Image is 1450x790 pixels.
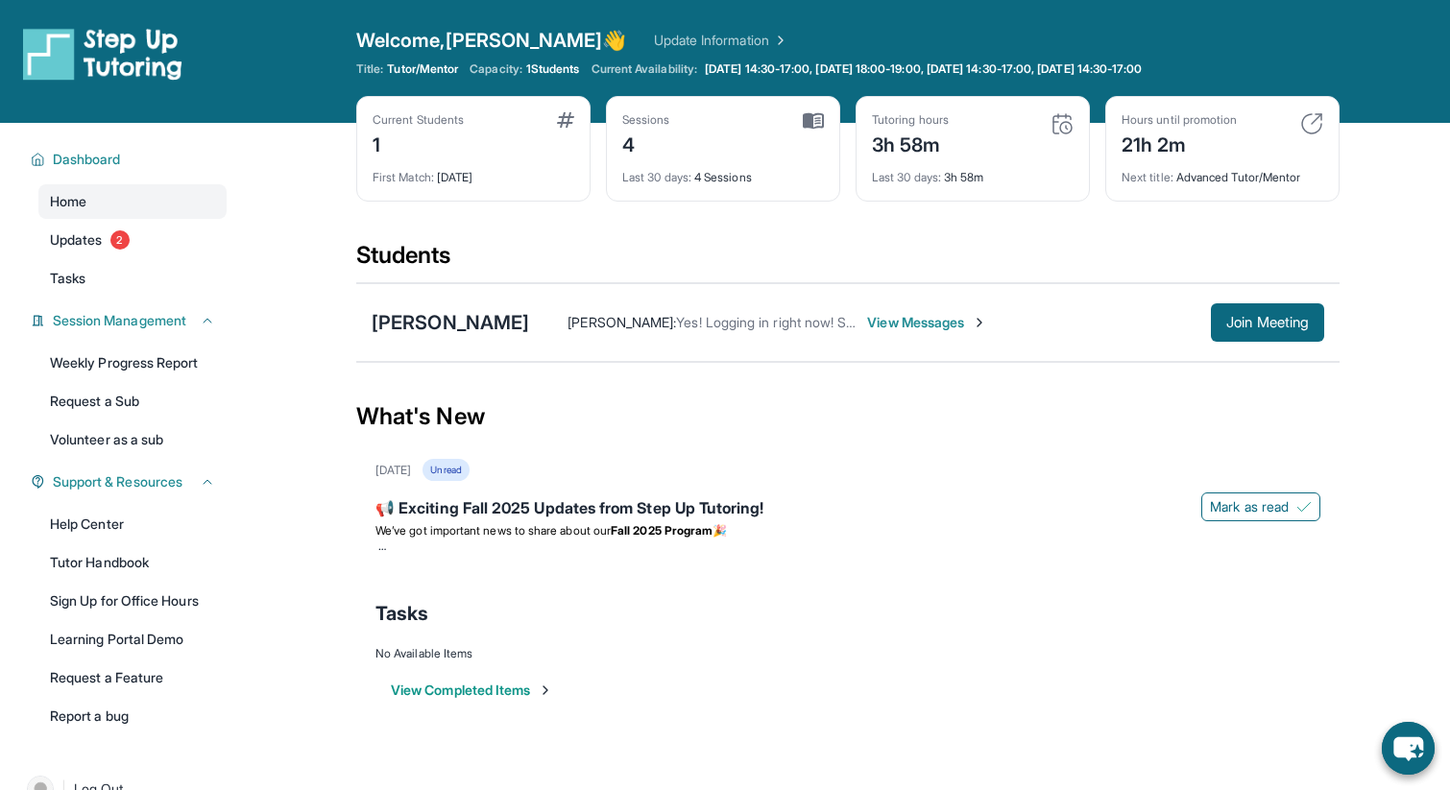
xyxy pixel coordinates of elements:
[38,699,227,733] a: Report a bug
[373,170,434,184] span: First Match :
[38,622,227,657] a: Learning Portal Demo
[45,311,215,330] button: Session Management
[622,158,824,185] div: 4 Sessions
[45,472,215,491] button: Support & Resources
[50,230,103,250] span: Updates
[568,314,676,330] span: [PERSON_NAME] :
[803,112,824,130] img: card
[622,128,670,158] div: 4
[50,192,86,211] span: Home
[50,269,85,288] span: Tasks
[1296,499,1312,515] img: Mark as read
[356,240,1340,282] div: Students
[654,31,788,50] a: Update Information
[375,496,1320,523] div: 📢 Exciting Fall 2025 Updates from Step Up Tutoring!
[38,545,227,580] a: Tutor Handbook
[53,472,182,491] span: Support & Resources
[972,315,987,330] img: Chevron-Right
[23,27,182,81] img: logo
[391,681,553,700] button: View Completed Items
[373,158,574,185] div: [DATE]
[1122,158,1323,185] div: Advanced Tutor/Mentor
[45,150,215,169] button: Dashboard
[356,374,1340,459] div: What's New
[1122,170,1173,184] span: Next title :
[38,184,227,219] a: Home
[373,112,464,128] div: Current Students
[375,523,611,538] span: We’ve got important news to share about our
[38,261,227,296] a: Tasks
[1210,497,1289,516] span: Mark as read
[356,27,627,54] span: Welcome, [PERSON_NAME] 👋
[372,309,529,336] div: [PERSON_NAME]
[701,61,1146,77] a: [DATE] 14:30-17:00, [DATE] 18:00-19:00, [DATE] 14:30-17:00, [DATE] 14:30-17:00
[387,61,458,77] span: Tutor/Mentor
[1201,492,1320,521] button: Mark as read
[872,128,949,158] div: 3h 58m
[1051,112,1074,135] img: card
[622,170,691,184] span: Last 30 days :
[769,31,788,50] img: Chevron Right
[38,584,227,618] a: Sign Up for Office Hours
[38,422,227,457] a: Volunteer as a sub
[1122,128,1237,158] div: 21h 2m
[423,459,469,481] div: Unread
[1211,303,1324,342] button: Join Meeting
[373,128,464,158] div: 1
[705,61,1142,77] span: [DATE] 14:30-17:00, [DATE] 18:00-19:00, [DATE] 14:30-17:00, [DATE] 14:30-17:00
[470,61,522,77] span: Capacity:
[713,523,727,538] span: 🎉
[53,150,121,169] span: Dashboard
[557,112,574,128] img: card
[676,314,1143,330] span: Yes! Logging in right now! So sorry, I was [PERSON_NAME] home from class.
[375,463,411,478] div: [DATE]
[611,523,713,538] strong: Fall 2025 Program
[375,646,1320,661] div: No Available Items
[53,311,186,330] span: Session Management
[356,61,383,77] span: Title:
[1122,112,1237,128] div: Hours until promotion
[1226,317,1309,328] span: Join Meeting
[526,61,580,77] span: 1 Students
[375,600,428,627] span: Tasks
[872,112,949,128] div: Tutoring hours
[872,158,1074,185] div: 3h 58m
[110,230,130,250] span: 2
[38,384,227,419] a: Request a Sub
[38,660,227,695] a: Request a Feature
[867,313,987,332] span: View Messages
[1300,112,1323,135] img: card
[38,507,227,541] a: Help Center
[872,170,941,184] span: Last 30 days :
[38,223,227,257] a: Updates2
[622,112,670,128] div: Sessions
[1382,722,1435,775] button: chat-button
[38,346,227,380] a: Weekly Progress Report
[592,61,697,77] span: Current Availability:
